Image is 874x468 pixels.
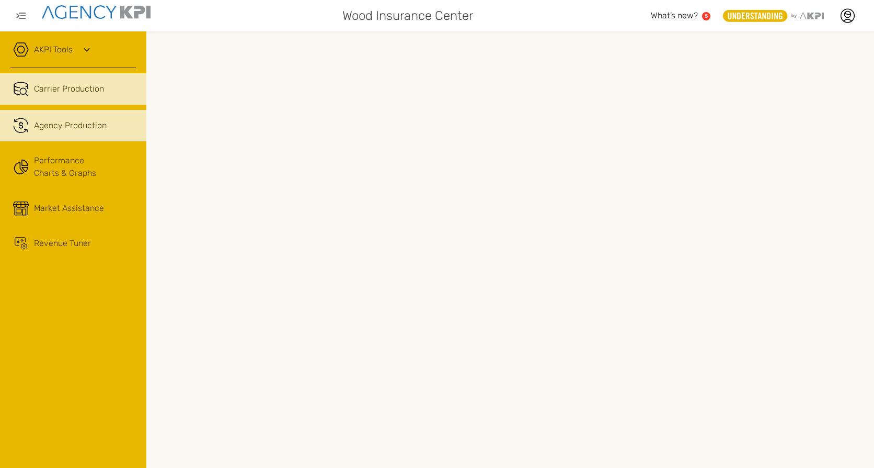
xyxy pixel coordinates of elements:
[34,83,104,95] span: Carrier Production
[705,13,708,19] text: 5
[34,119,107,132] span: Agency Production
[342,6,473,25] span: Wood Insurance Center
[651,10,698,20] span: What’s new?
[34,202,104,215] span: Market Assistance
[34,237,91,250] span: Revenue Tuner
[34,43,73,56] a: AKPI Tools
[702,12,710,20] a: 5
[42,5,151,19] img: agencykpi-logo-550x69-2d9e3fa8.png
